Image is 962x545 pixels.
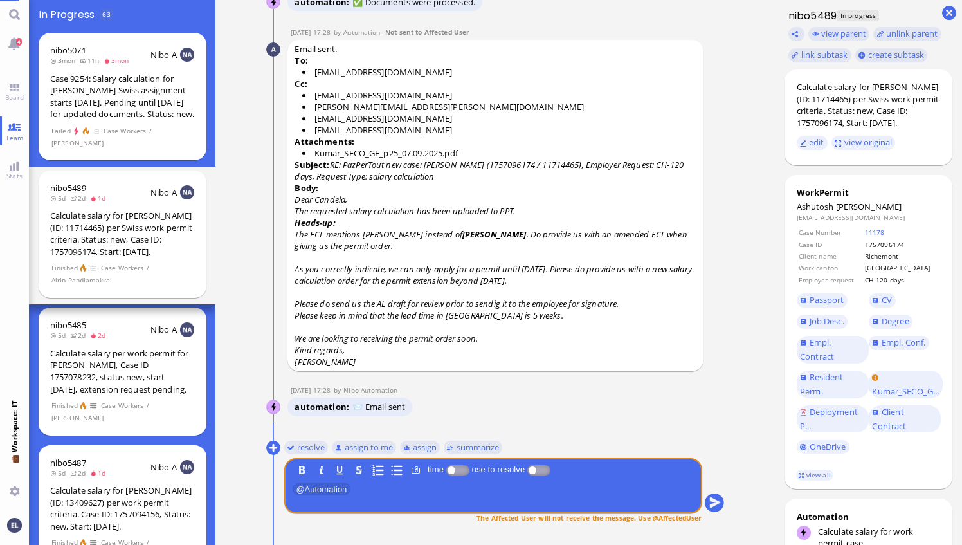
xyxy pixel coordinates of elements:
button: I [314,463,328,477]
a: nibo5485 [50,319,86,331]
span: automation@nibo.ai [343,385,397,394]
button: assign to me [332,440,397,454]
p: Kind regards, [PERSON_NAME] [295,344,696,367]
li: [EMAIL_ADDRESS][DOMAIN_NAME] [302,66,696,78]
p: Dear Candela, [295,194,696,205]
a: 11178 [865,228,885,237]
span: 2d [90,331,110,340]
span: 11h [80,56,104,65]
a: OneDrive [797,440,850,454]
span: / [146,263,150,273]
a: CV [869,293,896,308]
span: Airin Pandiamakkal [51,275,113,286]
span: 5d [50,194,70,203]
strong: To: [295,55,307,66]
span: Automation [293,483,350,495]
strong: Heads-up: [295,217,335,228]
span: Nibo A [150,49,177,60]
span: 3mon [50,56,80,65]
span: / [146,400,150,411]
span: 2d [70,468,90,477]
span: 63 [102,10,110,19]
strong: Attachments: [295,136,354,147]
p-inputswitch: Log time spent [446,465,469,474]
a: Job Desc. [797,315,848,329]
li: [PERSON_NAME][EMAIL_ADDRESS][PERSON_NAME][DOMAIN_NAME] [302,101,696,113]
p-inputswitch: use to resolve [527,465,550,474]
span: In progress [39,7,99,22]
div: Calculate salary for [PERSON_NAME] (ID: 13409627) per work permit criteria. Case ID: 1757094156, ... [50,485,195,532]
a: nibo5071 [50,44,86,56]
span: Ashutosh [797,201,834,212]
span: link subtask [801,49,848,60]
a: Resident Perm. [797,371,869,398]
a: Deployment P... [797,405,869,433]
button: edit [797,136,828,150]
img: NA [180,185,194,199]
div: Automation [797,511,941,522]
img: You [7,518,21,532]
li: [EMAIL_ADDRESS][DOMAIN_NAME] [302,124,696,136]
span: 1d [90,194,110,203]
span: [DATE] 17:28 [291,28,334,37]
h1: nibo5489 [785,8,837,23]
td: Richemont [864,251,939,261]
strong: [PERSON_NAME] [462,228,527,240]
span: 📨 Email sent [352,401,405,412]
span: Team [3,133,27,142]
td: 1757096174 [864,239,939,250]
span: Finished [51,400,78,411]
span: Case Workers [100,263,144,273]
span: automation [295,401,352,412]
a: Kumar_SECO_G... [869,371,943,398]
strong: Subject: [295,159,329,171]
img: NA [180,322,194,337]
span: 💼 Workspace: IT [10,452,19,481]
span: Email sent. [295,43,696,367]
span: [PERSON_NAME] [51,138,104,149]
span: Client Contract [872,406,906,432]
div: Case 9254: Salary calculation for [PERSON_NAME] Swiss assignment starts [DATE]. Pending until [DA... [50,73,195,120]
span: [DATE] 17:28 [291,385,334,394]
img: NA [180,48,194,62]
a: Empl. Conf. [869,336,929,350]
span: The Affected User will not receive the message. Use @AffectedUser [476,513,702,522]
a: view all [796,470,833,481]
label: use to resolve [469,465,527,474]
li: Kumar_SECO_GE_p25_07.09.2025.pdf [302,147,696,159]
span: Nibo A [150,324,177,335]
strong: Cc: [295,78,307,89]
span: 5d [50,331,70,340]
span: Case Workers [100,400,144,411]
label: time [425,465,446,474]
span: Passport [810,294,844,306]
td: Client name [798,251,863,261]
span: Degree [882,315,909,327]
span: nibo5489 [50,182,86,194]
span: automation@bluelakelegal.com [343,28,380,37]
span: Kumar_SECO_G... [872,385,939,397]
button: B [295,463,309,477]
li: [EMAIL_ADDRESS][DOMAIN_NAME] [302,113,696,124]
button: assign [400,440,440,454]
span: @ [296,484,304,494]
div: As you correctly indicate, we can only apply for a permit until [DATE]. Please do provide us with... [295,263,696,286]
span: - [383,28,469,37]
span: Case Workers [103,125,147,136]
strong: Body: [295,182,318,194]
button: view original [831,136,896,150]
button: resolve [284,440,329,454]
td: Case ID [798,239,863,250]
div: WorkPermit [797,187,941,198]
button: U [333,463,347,477]
img: Automation [266,42,280,57]
span: by [334,28,344,37]
span: Finished [51,263,78,273]
button: S [352,463,366,477]
span: 2d [70,194,90,203]
span: Empl. Contract [800,337,834,362]
span: Board [2,93,27,102]
span: Nibo A [150,461,177,473]
task-group-action-menu: link subtask [788,48,851,62]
